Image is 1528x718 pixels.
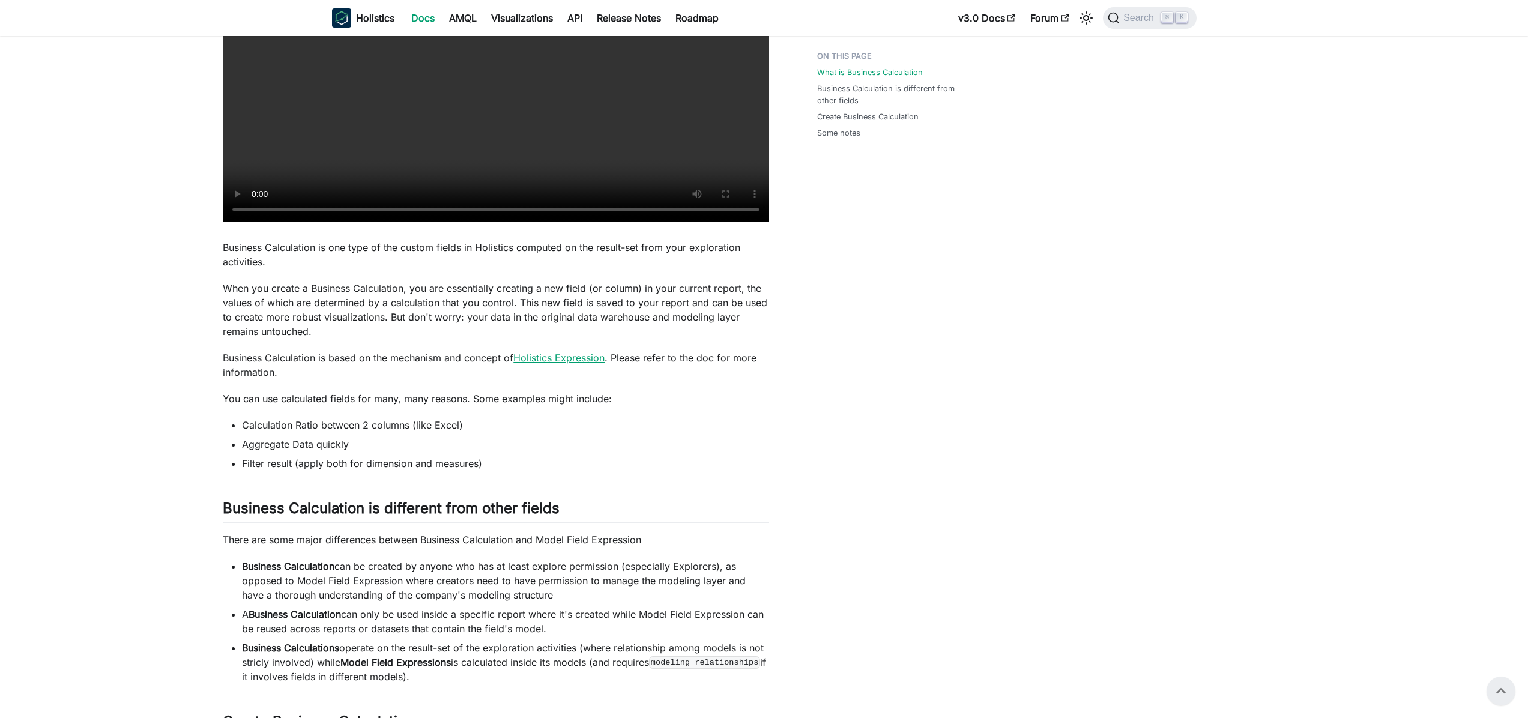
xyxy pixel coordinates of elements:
p: Business Calculation is one type of the custom fields in Holistics computed on the result-set fro... [223,240,769,269]
button: Search (Command+K) [1103,7,1196,29]
a: Release Notes [590,8,668,28]
a: API [560,8,590,28]
a: Visualizations [484,8,560,28]
kbd: K [1176,12,1188,23]
strong: Business Calculation [249,608,341,620]
a: HolisticsHolistics [332,8,394,28]
li: Filter result (apply both for dimension and measures) [242,456,769,471]
img: Holistics [332,8,351,28]
button: Scroll back to top [1487,677,1515,705]
a: AMQL [442,8,484,28]
a: What is Business Calculation [817,67,923,78]
a: v3.0 Docs [951,8,1023,28]
strong: Model Field Expressions [340,656,451,668]
p: When you create a Business Calculation, you are essentially creating a new field (or column) in y... [223,281,769,339]
a: Holistics Expression [513,352,605,364]
code: modeling relationships [649,656,760,668]
a: Forum [1023,8,1077,28]
li: operate on the result-set of the exploration activities (where relationship among models is not s... [242,641,769,684]
kbd: ⌘ [1161,12,1173,23]
p: You can use calculated fields for many, many reasons. Some examples might include: [223,391,769,406]
p: Business Calculation is based on the mechanism and concept of . Please refer to the doc for more ... [223,351,769,379]
a: Create Business Calculation [817,111,919,122]
a: Roadmap [668,8,726,28]
span: Search [1120,13,1161,23]
b: Holistics [356,11,394,25]
a: Business Calculation is different from other fields [817,83,972,106]
a: Docs [404,8,442,28]
strong: Business Calculation [242,560,334,572]
button: Switch between dark and light mode (currently light mode) [1077,8,1096,28]
p: There are some major differences between Business Calculation and Model Field Expression [223,532,769,547]
strong: Business Calculations [242,642,339,654]
h2: Business Calculation is different from other fields [223,499,769,522]
a: Some notes [817,127,860,139]
li: can be created by anyone who has at least explore permission (especially Explorers), as opposed t... [242,559,769,602]
li: Aggregate Data quickly [242,437,769,451]
li: Calculation Ratio between 2 columns (like Excel) [242,418,769,432]
li: A can only be used inside a specific report where it's created while Model Field Expression can b... [242,607,769,636]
